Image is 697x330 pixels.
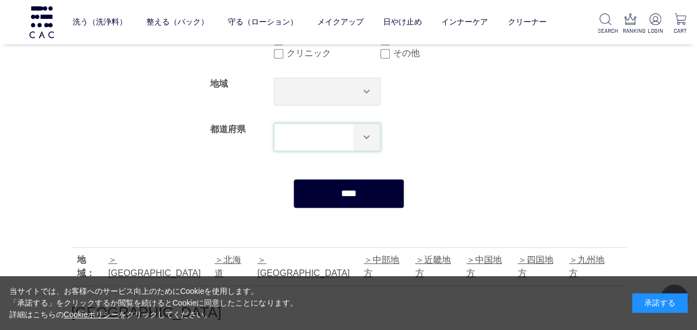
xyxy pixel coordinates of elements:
a: 日やけ止め [383,8,422,36]
a: 整える（パック） [146,8,208,36]
a: Cookieポリシー [64,310,119,319]
a: 洗う（洗浄料） [73,8,127,36]
label: 都道府県 [210,124,246,134]
div: 承諾する [632,293,688,313]
a: インナーケア [441,8,488,36]
p: CART [672,27,688,35]
div: 当サイトでは、お客様へのサービス向上のためにCookieを使用します。 「承諾する」をクリックするか閲覧を続けるとCookieに同意したことになります。 詳細はこちらの をクリックしてください。 [9,286,298,321]
a: メイクアップ [317,8,364,36]
a: 近畿地方 [415,255,450,278]
a: RANKING [622,13,638,35]
p: LOGIN [647,27,663,35]
a: 九州地方 [569,255,604,278]
a: 中部地方 [364,255,399,278]
a: [GEOGRAPHIC_DATA] [257,255,350,278]
p: SEARCH [598,27,614,35]
a: 中国地方 [466,255,502,278]
a: [GEOGRAPHIC_DATA] [108,255,201,278]
a: SEARCH [598,13,614,35]
a: クリーナー [507,8,546,36]
img: logo [28,6,55,38]
label: 地域 [210,79,228,88]
a: 守る（ローション） [228,8,298,36]
a: LOGIN [647,13,663,35]
a: CART [672,13,688,35]
a: 四国地方 [517,255,553,278]
p: RANKING [622,27,638,35]
a: 北海道 [215,255,241,278]
div: 地域： [77,253,103,280]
